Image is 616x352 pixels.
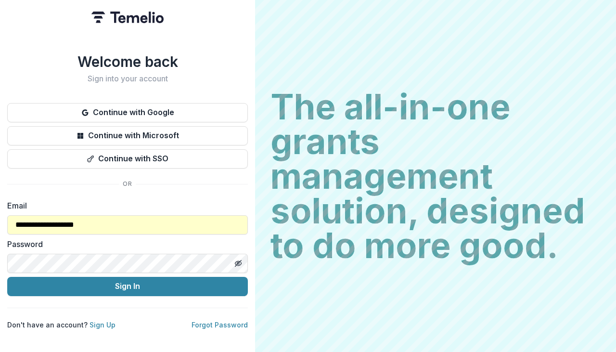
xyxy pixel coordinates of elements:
button: Sign In [7,277,248,296]
button: Toggle password visibility [231,256,246,271]
h2: Sign into your account [7,74,248,83]
p: Don't have an account? [7,320,115,330]
h1: Welcome back [7,53,248,70]
a: Sign Up [90,321,115,329]
button: Continue with Microsoft [7,126,248,145]
img: Temelio [91,12,164,23]
button: Continue with Google [7,103,248,122]
a: Forgot Password [192,321,248,329]
label: Email [7,200,242,211]
label: Password [7,238,242,250]
button: Continue with SSO [7,149,248,169]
